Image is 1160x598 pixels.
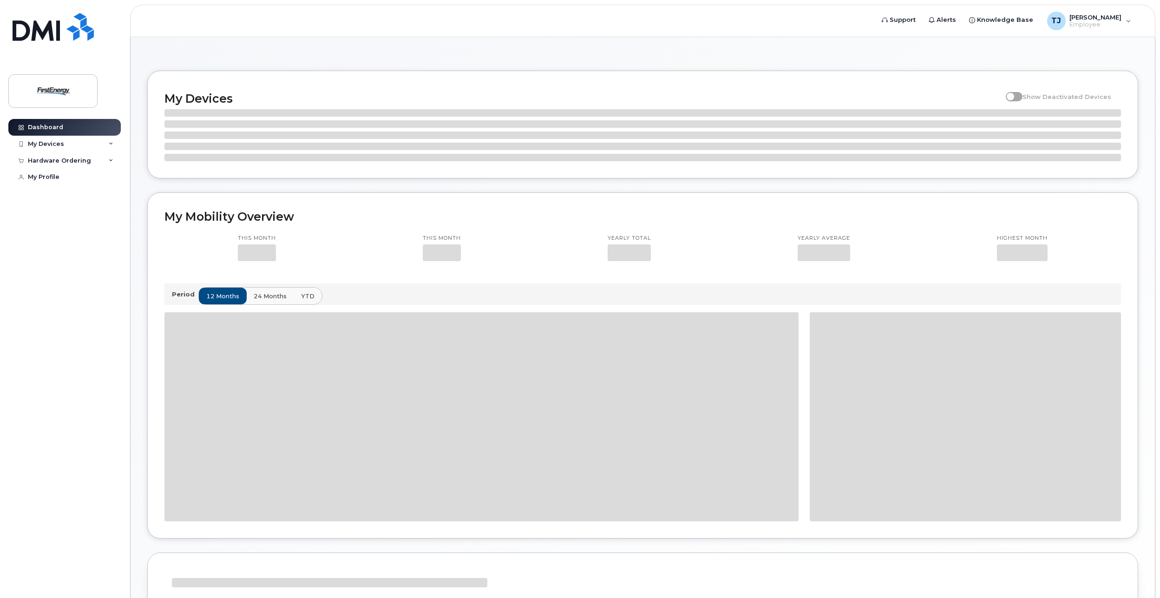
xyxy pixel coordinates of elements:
p: This month [238,235,276,242]
h2: My Mobility Overview [164,210,1121,223]
p: Period [172,290,198,299]
p: Highest month [997,235,1048,242]
h2: My Devices [164,92,1001,105]
span: Show Deactivated Devices [1022,93,1111,100]
span: 24 months [254,292,287,301]
input: Show Deactivated Devices [1006,88,1013,95]
p: This month [423,235,461,242]
p: Yearly average [798,235,850,242]
p: Yearly total [608,235,651,242]
span: YTD [301,292,315,301]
